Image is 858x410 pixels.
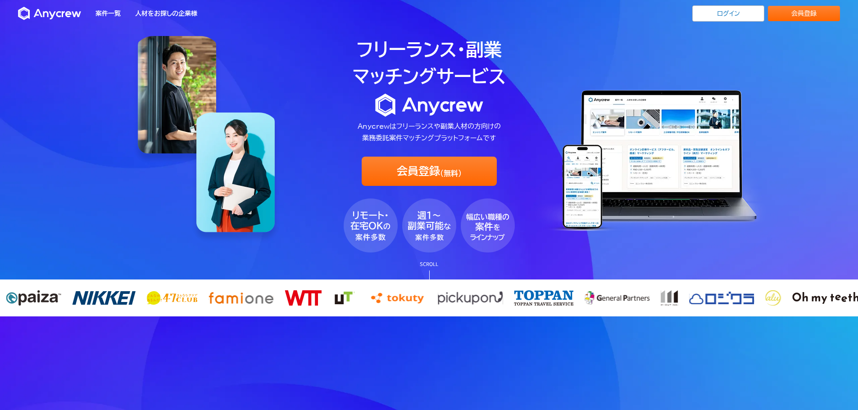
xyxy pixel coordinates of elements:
[344,121,515,144] p: Anycrewはフリーランスや副業人材の方向けの 業務委託案件マッチングプラットフォームです
[692,5,764,22] a: ログイン
[513,290,573,306] img: toppan
[584,290,649,306] img: m-out inc.
[402,198,456,252] img: fv_bubble2
[418,261,440,266] p: SCROLL
[5,290,61,306] img: paiza
[437,290,503,306] img: pickupon
[768,6,840,21] a: 会員登録
[461,198,515,252] img: fv_bubble3
[660,290,678,306] img: ロジクラ
[689,290,754,306] img: General Partners
[344,198,398,252] img: fv_bubble1
[765,290,781,306] img: alu
[375,94,483,117] img: logo
[208,290,273,306] img: famione
[95,10,121,17] a: 案件一覧
[344,36,515,90] h1: フリーランス・副業 マッチングサービス
[146,291,197,305] img: 47club
[368,290,427,306] img: tokuty
[135,10,197,17] a: 人材をお探しの企業様
[72,291,136,305] img: nikkei
[284,290,321,306] img: wtt
[397,165,440,178] span: 会員登録
[362,157,497,186] a: 会員登録(無料)
[332,290,357,306] img: ut
[18,7,81,20] img: Anycrew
